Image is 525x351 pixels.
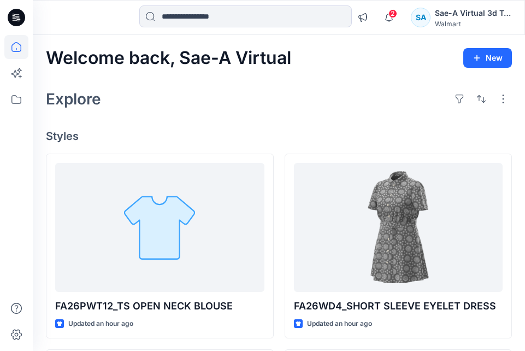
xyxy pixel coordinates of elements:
[55,163,264,292] a: FA26PWT12_TS OPEN NECK BLOUSE
[46,48,291,68] h2: Welcome back, Sae-A Virtual
[435,20,511,28] div: Walmart
[463,48,512,68] button: New
[46,90,101,108] h2: Explore
[294,163,503,292] a: FA26WD4_SHORT SLEEVE EYELET DRESS
[294,299,503,314] p: FA26WD4_SHORT SLEEVE EYELET DRESS
[55,299,264,314] p: FA26PWT12_TS OPEN NECK BLOUSE
[388,9,397,18] span: 2
[435,7,511,20] div: Sae-A Virtual 3d Team
[307,318,372,330] p: Updated an hour ago
[46,130,512,143] h4: Styles
[411,8,430,27] div: SA
[68,318,133,330] p: Updated an hour ago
